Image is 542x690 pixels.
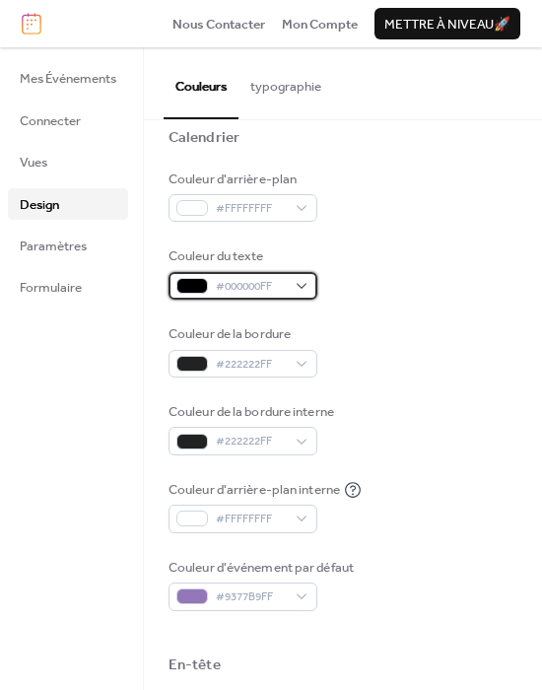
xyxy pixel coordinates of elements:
span: Mettre à niveau 🚀 [384,15,510,34]
span: #FFFFFFFF [216,510,286,529]
div: Couleur de la bordure interne [169,402,334,422]
a: Design [8,188,128,220]
div: Couleur d'événement par défaut [169,558,354,578]
span: Mes Événements [20,69,116,89]
a: Mes Événements [8,62,128,94]
span: #222222FF [216,355,286,375]
div: En-tête [169,655,221,675]
img: logo [22,13,41,34]
span: #FFFFFFFF [216,199,286,219]
button: typographie [238,47,333,116]
a: Formulaire [8,271,128,303]
div: Calendrier [169,128,239,148]
div: Couleur d'arrière-plan interne [169,480,340,500]
a: Mon Compte [282,14,358,34]
a: Paramètres [8,230,128,261]
button: Couleurs [164,47,238,118]
a: Vues [8,146,128,177]
span: #000000FF [216,277,286,297]
button: Mettre à niveau🚀 [374,8,520,39]
span: Nous Contacter [172,15,265,34]
span: Design [20,195,59,215]
span: Mon Compte [282,15,358,34]
span: Paramètres [20,237,87,256]
div: Couleur de la bordure [169,324,313,344]
span: Connecter [20,111,81,131]
a: Nous Contacter [172,14,265,34]
span: #9377B9FF [216,587,286,607]
span: #222222FF [216,432,286,451]
div: Couleur du texte [169,246,313,266]
span: Formulaire [20,278,82,298]
span: Vues [20,153,47,172]
a: Connecter [8,104,128,136]
div: Couleur d'arrière-plan [169,170,313,189]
